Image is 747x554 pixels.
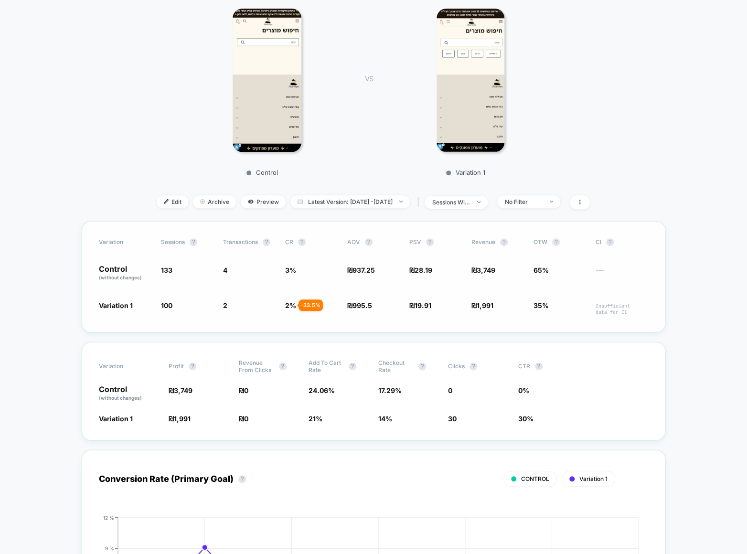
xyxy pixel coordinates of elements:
span: Add To Cart Rate [309,359,344,373]
img: end [477,201,480,203]
span: ₪ [409,301,431,309]
span: CI [596,238,648,246]
span: 14 % [378,415,392,423]
span: 2 [223,301,227,309]
img: end [399,201,403,202]
span: (without changes) [99,275,142,280]
span: 0 [244,386,248,394]
span: Revenue From Clicks [239,359,274,373]
span: 3 % [285,266,296,274]
button: ? [426,238,434,246]
span: Clicks [448,362,465,370]
span: VS [365,75,373,83]
span: PSV [409,238,421,245]
span: ₪ [347,301,372,309]
span: 133 [161,266,172,274]
button: ? [535,362,543,370]
button: ? [298,238,306,246]
span: --- [596,267,648,281]
span: 21 % [309,415,322,423]
button: ? [190,238,197,246]
span: Transactions [223,238,258,245]
span: Preview [241,195,286,208]
button: ? [263,238,270,246]
span: ₪ [239,415,248,423]
span: 0 [244,415,248,423]
span: Sessions [161,238,185,245]
span: 937.25 [352,266,375,274]
button: ? [238,475,246,483]
p: Control [99,385,159,402]
span: (without changes) [99,395,142,401]
span: ₪ [169,386,192,394]
span: ₪ [471,301,493,309]
span: 4 [223,266,227,274]
span: 17.29 % [378,386,402,394]
span: Variation [99,359,151,373]
span: Insufficient data for CI [596,303,648,315]
span: Profit [169,362,184,370]
span: Variation 1 [99,301,133,309]
img: edit [164,199,169,204]
button: ? [365,238,373,246]
span: CTR [518,362,530,370]
div: No Filter [504,198,543,205]
button: ? [189,362,196,370]
span: 2 % [285,301,296,309]
span: ₪ [471,266,495,274]
span: CR [285,238,293,245]
img: Control main [233,9,302,152]
button: ? [418,362,426,370]
span: Variation [99,238,151,246]
span: 995.5 [352,301,372,309]
button: ? [606,238,614,246]
span: 3,749 [174,386,192,394]
button: ? [500,238,508,246]
p: Variation 1 [382,169,549,176]
button: ? [470,362,477,370]
button: ? [349,362,356,370]
span: 0 % [518,386,529,394]
span: Latest Version: [DATE] - [DATE] [290,195,410,208]
span: 0 [448,386,452,394]
img: end [200,199,205,204]
span: 3,749 [477,266,495,274]
span: 30 [448,415,457,423]
p: Control [99,265,151,281]
span: 1,991 [174,415,191,423]
img: Variation 1 main [437,9,504,152]
span: 19.91 [415,301,431,309]
tspan: 12 % [103,514,114,520]
span: ₪ [169,415,191,423]
span: Variation 1 [579,475,608,482]
span: Revenue [471,238,495,245]
span: 28.19 [415,266,432,274]
span: Archive [193,195,236,208]
div: - 33.5 % [299,299,323,311]
p: Control [179,169,346,176]
img: calendar [298,199,303,204]
span: CONTROL [521,475,549,482]
span: Checkout Rate [378,359,414,373]
div: sessions with impression [432,199,470,206]
button: ? [279,362,287,370]
span: 35% [534,301,549,309]
span: 24.06 % [309,386,335,394]
span: 30 % [518,415,534,423]
span: Variation 1 [99,415,133,423]
span: 1,991 [477,301,493,309]
span: | [415,195,425,209]
span: AOV [347,238,360,245]
span: 65% [534,266,549,274]
img: end [550,201,553,202]
span: ₪ [409,266,432,274]
button: ? [552,238,560,246]
span: 100 [161,301,172,309]
tspan: 9 % [105,545,114,551]
span: ₪ [239,386,248,394]
span: ₪ [347,266,375,274]
span: OTW [534,238,586,246]
span: Edit [157,195,188,208]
